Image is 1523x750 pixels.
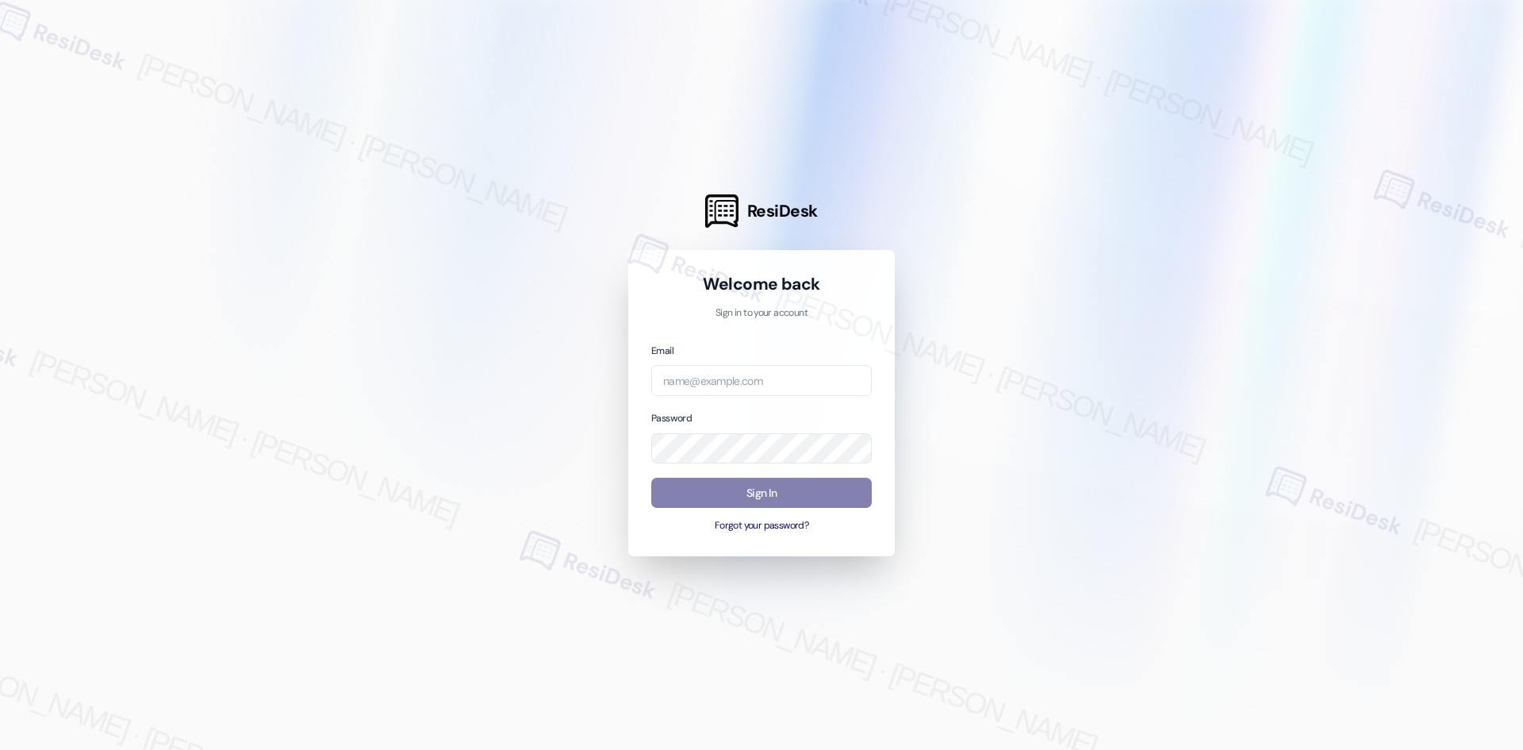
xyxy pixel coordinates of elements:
[651,273,872,295] h1: Welcome back
[705,194,738,228] img: ResiDesk Logo
[651,412,692,425] label: Password
[651,306,872,321] p: Sign in to your account
[651,519,872,533] button: Forgot your password?
[651,478,872,509] button: Sign In
[651,344,673,357] label: Email
[651,365,872,396] input: name@example.com
[747,200,818,222] span: ResiDesk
